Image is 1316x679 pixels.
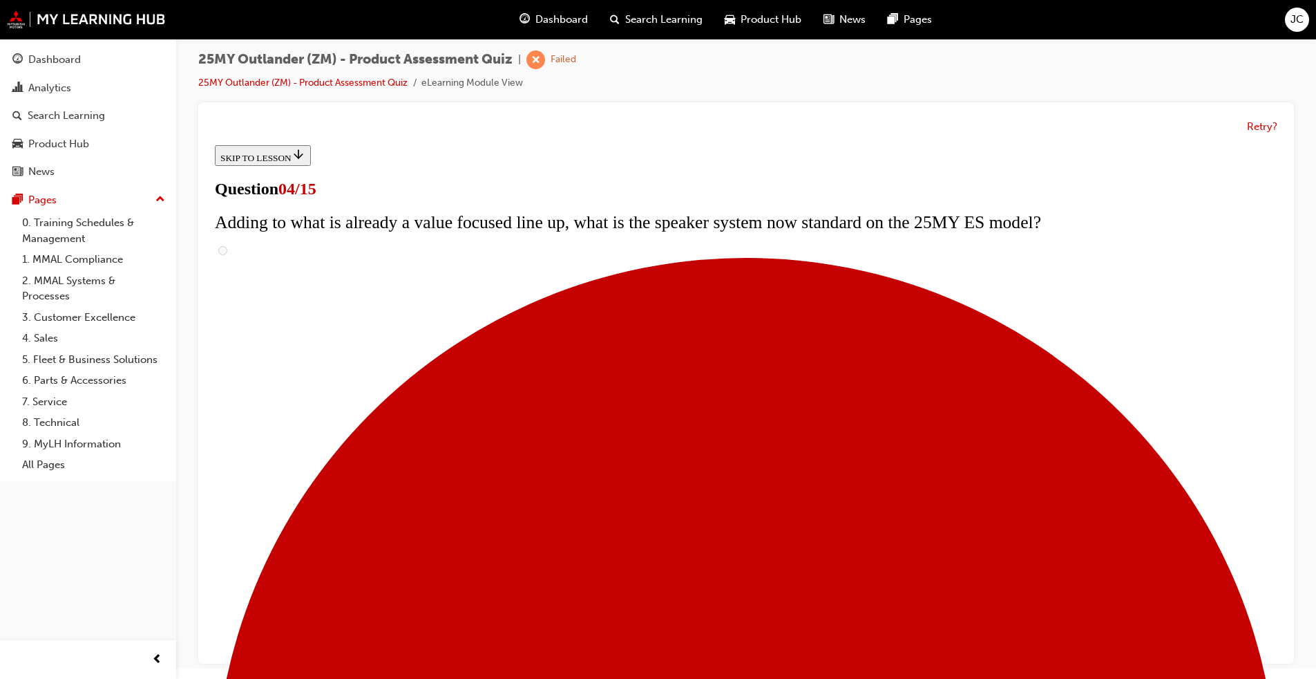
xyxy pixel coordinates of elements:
span: guage-icon [12,54,23,66]
span: Search Learning [625,12,703,28]
span: prev-icon [152,651,162,669]
a: guage-iconDashboard [508,6,599,34]
button: Retry? [1247,119,1277,135]
a: Analytics [6,75,171,101]
li: eLearning Module View [421,75,523,91]
span: JC [1290,12,1304,28]
a: 25MY Outlander (ZM) - Product Assessment Quiz [198,77,408,89]
a: 3. Customer Excellence [17,307,171,328]
span: up-icon [155,191,165,209]
a: All Pages [17,454,171,476]
a: 5. Fleet & Business Solutions [17,349,171,371]
a: 7. Service [17,391,171,413]
span: search-icon [12,110,22,122]
button: Pages [6,187,171,213]
a: search-iconSearch Learning [599,6,714,34]
button: DashboardAnalyticsSearch LearningProduct HubNews [6,44,171,187]
a: Dashboard [6,47,171,73]
a: 1. MMAL Compliance [17,249,171,270]
span: pages-icon [12,194,23,207]
a: 8. Technical [17,412,171,434]
span: car-icon [725,11,735,28]
span: learningRecordVerb_FAIL-icon [526,50,545,69]
span: SKIP TO LESSON [11,13,96,24]
span: news-icon [12,166,23,178]
a: 2. MMAL Systems & Processes [17,270,171,307]
button: SKIP TO LESSON [6,6,102,26]
div: Failed [551,53,576,66]
div: News [28,164,55,180]
div: Analytics [28,80,71,96]
a: 6. Parts & Accessories [17,370,171,391]
a: 9. MyLH Information [17,434,171,455]
a: Search Learning [6,103,171,129]
div: Dashboard [28,52,81,68]
span: | [518,52,521,68]
span: Dashboard [535,12,588,28]
a: news-iconNews [812,6,877,34]
a: car-iconProduct Hub [714,6,812,34]
span: Pages [904,12,932,28]
span: Product Hub [741,12,801,28]
span: car-icon [12,138,23,151]
span: search-icon [610,11,620,28]
a: pages-iconPages [877,6,943,34]
span: News [839,12,866,28]
span: 25MY Outlander (ZM) - Product Assessment Quiz [198,52,513,68]
div: Product Hub [28,136,89,152]
div: Search Learning [28,108,105,124]
span: guage-icon [519,11,530,28]
img: mmal [7,10,166,28]
div: Pages [28,192,57,208]
a: 4. Sales [17,328,171,349]
a: 0. Training Schedules & Management [17,212,171,249]
span: news-icon [823,11,834,28]
a: News [6,159,171,185]
button: JC [1285,8,1309,32]
a: Product Hub [6,131,171,157]
span: pages-icon [888,11,898,28]
span: chart-icon [12,82,23,95]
